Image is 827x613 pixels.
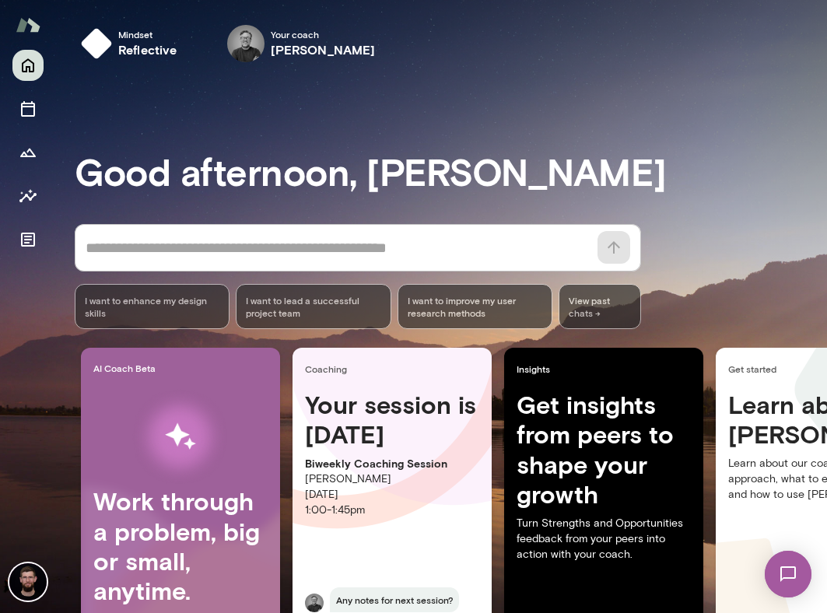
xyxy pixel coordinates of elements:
[75,19,190,68] button: Mindsetreflective
[111,387,250,486] img: AI Workflows
[305,503,479,518] p: 1:00 - 1:45pm
[215,19,388,68] button: Dane Your coach[PERSON_NAME]
[559,284,641,329] span: View past chats ->
[305,456,479,471] p: Biweekly Coaching Session
[305,363,485,375] span: Coaching
[12,180,44,212] button: Insights
[408,294,542,319] span: I want to improve my user research methods
[118,28,177,40] span: Mindset
[75,284,230,329] div: I want to enhance my design skills
[305,594,324,612] img: Dane
[12,224,44,255] button: Documents
[517,363,697,375] span: Insights
[398,284,552,329] div: I want to improve my user research methods
[271,40,376,59] h6: [PERSON_NAME]
[236,284,391,329] div: I want to lead a successful project team
[12,93,44,124] button: Sessions
[16,10,40,40] img: Mento
[305,390,479,450] h4: Your session is [DATE]
[271,28,376,40] span: Your coach
[517,516,691,562] p: Turn Strengths and Opportunities feedback from your peers into action with your coach.
[305,487,479,503] p: [DATE]
[93,362,274,374] span: AI Coach Beta
[517,390,691,510] h4: Get insights from peers to shape your growth
[330,587,459,612] span: Any notes for next session?
[12,50,44,81] button: Home
[85,294,219,319] span: I want to enhance my design skills
[118,40,177,59] h6: reflective
[305,471,479,487] p: [PERSON_NAME]
[75,149,827,193] h3: Good afternoon, [PERSON_NAME]
[93,486,268,606] h4: Work through a problem, big or small, anytime.
[81,28,112,59] img: mindset
[227,25,265,62] img: Dane
[12,137,44,168] button: Growth Plan
[246,294,380,319] span: I want to lead a successful project team
[9,563,47,601] img: Joey Cordes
